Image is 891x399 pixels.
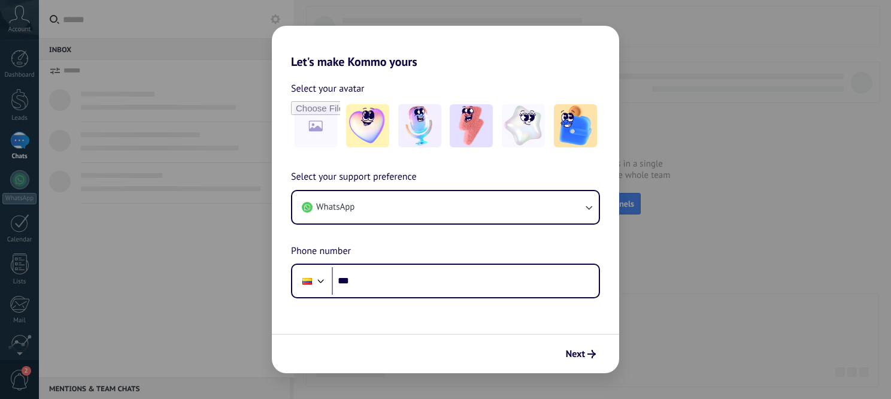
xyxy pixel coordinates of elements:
[560,344,601,364] button: Next
[272,26,619,69] h2: Let's make Kommo yours
[398,104,441,147] img: -2.jpeg
[450,104,493,147] img: -3.jpeg
[316,201,354,213] span: WhatsApp
[291,170,417,185] span: Select your support preference
[566,350,585,358] span: Next
[554,104,597,147] img: -5.jpeg
[291,81,365,96] span: Select your avatar
[296,268,319,294] div: Colombia: + 57
[292,191,599,223] button: WhatsApp
[502,104,545,147] img: -4.jpeg
[346,104,389,147] img: -1.jpeg
[291,244,351,259] span: Phone number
